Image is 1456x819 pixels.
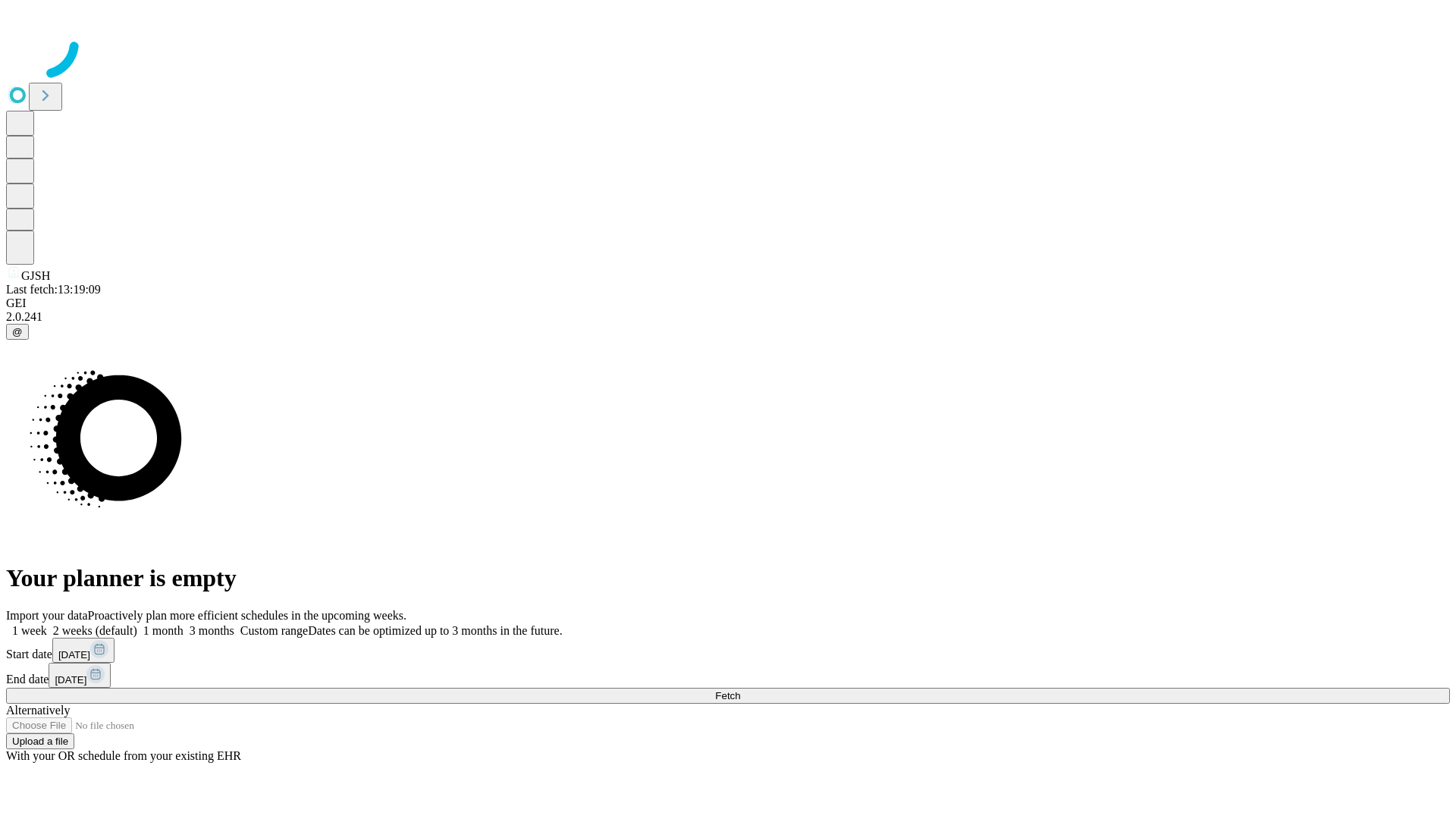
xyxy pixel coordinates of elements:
[6,609,88,622] span: Import your data
[88,609,406,622] span: Proactively plan more efficient schedules in the upcoming weeks.
[6,310,1450,324] div: 2.0.241
[240,624,308,637] span: Custom range
[6,297,1450,310] div: GEI
[6,749,241,762] span: With your OR schedule from your existing EHR
[6,663,1450,688] div: End date
[52,638,115,663] button: [DATE]
[6,688,1450,704] button: Fetch
[143,624,184,637] span: 1 month
[55,674,86,686] span: [DATE]
[21,269,50,282] span: GJSH
[49,663,111,688] button: [DATE]
[6,638,1450,663] div: Start date
[53,624,137,637] span: 2 weeks (default)
[6,283,101,296] span: Last fetch: 13:19:09
[6,324,29,340] button: @
[6,564,1450,592] h1: Your planner is empty
[6,733,74,749] button: Upload a file
[12,624,47,637] span: 1 week
[58,649,90,661] span: [DATE]
[715,690,740,701] span: Fetch
[6,704,70,717] span: Alternatively
[12,326,23,337] span: @
[190,624,234,637] span: 3 months
[308,624,562,637] span: Dates can be optimized up to 3 months in the future.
